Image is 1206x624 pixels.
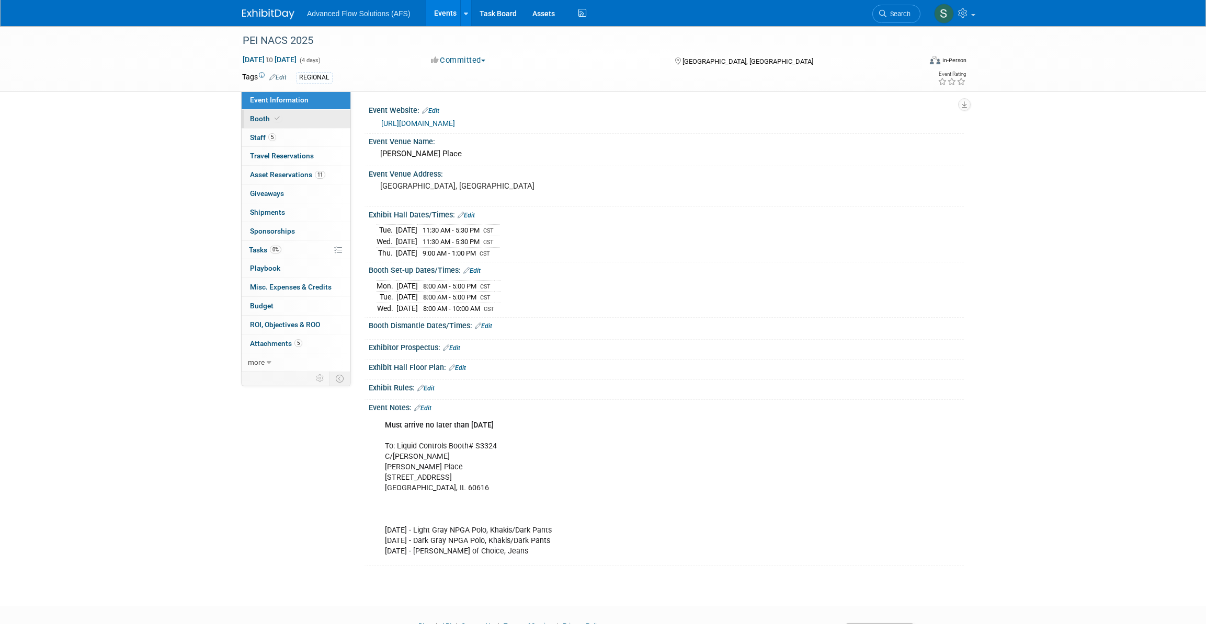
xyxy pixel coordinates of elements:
span: Playbook [250,264,280,272]
div: PEI NACS 2025 [239,31,905,50]
a: Edit [422,107,439,114]
div: In-Person [942,56,966,64]
a: Search [872,5,920,23]
div: Exhibit Rules: [369,380,964,394]
td: Toggle Event Tabs [329,372,351,385]
span: (4 days) [299,57,321,64]
a: more [242,353,350,372]
span: 8:00 AM - 5:00 PM [423,282,476,290]
span: Event Information [250,96,309,104]
div: Booth Dismantle Dates/Times: [369,318,964,331]
div: Event Notes: [369,400,964,413]
span: 11 [315,171,325,179]
div: Event Website: [369,102,964,116]
td: Tue. [377,225,396,236]
div: Exhibit Hall Dates/Times: [369,207,964,221]
span: Advanced Flow Solutions (AFS) [307,9,411,18]
a: Misc. Expenses & Credits [242,278,350,296]
div: Event Rating [938,72,966,77]
span: Tasks [249,246,281,254]
div: Exhibitor Prospectus: [369,340,964,353]
span: 5 [268,133,276,141]
td: Thu. [377,247,396,258]
div: REGIONAL [296,72,333,83]
b: Must arrive no later than [DATE] [385,421,494,430]
span: more [248,358,265,366]
td: [DATE] [396,236,417,248]
span: Travel Reservations [250,152,314,160]
a: Playbook [242,259,350,278]
span: 9:00 AM - 1:00 PM [423,249,476,257]
td: [DATE] [396,292,418,303]
a: Travel Reservations [242,147,350,165]
button: Committed [427,55,490,66]
a: Tasks0% [242,241,350,259]
span: 8:00 AM - 10:00 AM [423,305,480,313]
span: [DATE] [DATE] [242,55,297,64]
span: 11:30 AM - 5:30 PM [423,238,480,246]
i: Booth reservation complete [275,115,280,121]
a: Giveaways [242,184,350,203]
span: Staff [250,133,276,142]
a: Edit [463,267,481,274]
a: [URL][DOMAIN_NAME] [381,119,455,128]
a: Attachments5 [242,334,350,353]
span: Booth [250,114,282,123]
a: Edit [449,364,466,372]
a: Sponsorships [242,222,350,240]
td: Personalize Event Tab Strip [311,372,329,385]
td: Wed. [377,236,396,248]
img: Format-Inperson.png [930,56,940,64]
a: Edit [458,212,475,219]
div: Event Venue Name: [369,134,964,147]
span: Asset Reservations [250,170,325,179]
a: Edit [414,405,431,412]
a: Shipments [242,203,350,222]
a: Staff5 [242,129,350,147]
span: Attachments [250,339,302,348]
img: ExhibitDay [242,9,294,19]
a: Edit [417,385,435,392]
td: Tue. [377,292,396,303]
span: ROI, Objectives & ROO [250,320,320,329]
td: Mon. [377,280,396,292]
span: to [265,55,275,64]
span: 8:00 AM - 5:00 PM [423,293,476,301]
span: CST [480,294,491,301]
span: 5 [294,339,302,347]
div: To: Liquid Controls Booth# S3324 C/[PERSON_NAME] [PERSON_NAME] Place [STREET_ADDRESS] [GEOGRAPHIC... [378,415,849,562]
span: Sponsorships [250,227,295,235]
a: Event Information [242,91,350,109]
a: Edit [443,344,460,352]
span: CST [480,283,491,290]
td: Tags [242,72,287,84]
td: [DATE] [396,247,417,258]
div: [PERSON_NAME] Place [377,146,956,162]
span: Budget [250,302,274,310]
span: Shipments [250,208,285,216]
span: CST [484,306,494,313]
td: Wed. [377,303,396,314]
a: Budget [242,297,350,315]
a: Booth [242,110,350,128]
span: CST [480,250,490,257]
pre: [GEOGRAPHIC_DATA], [GEOGRAPHIC_DATA] [380,181,605,191]
div: Booth Set-up Dates/Times: [369,262,964,276]
div: Event Venue Address: [369,166,964,179]
a: Asset Reservations11 [242,166,350,184]
img: Steve McAnally [934,4,954,24]
div: Exhibit Hall Floor Plan: [369,360,964,373]
span: CST [483,227,494,234]
span: [GEOGRAPHIC_DATA], [GEOGRAPHIC_DATA] [682,57,813,65]
span: CST [483,239,494,246]
a: ROI, Objectives & ROO [242,316,350,334]
span: 11:30 AM - 5:30 PM [423,226,480,234]
a: Edit [269,74,287,81]
td: [DATE] [396,280,418,292]
div: Event Format [859,54,966,70]
span: Giveaways [250,189,284,198]
span: 0% [270,246,281,253]
span: Search [886,10,911,18]
a: Edit [475,322,492,330]
td: [DATE] [396,225,417,236]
